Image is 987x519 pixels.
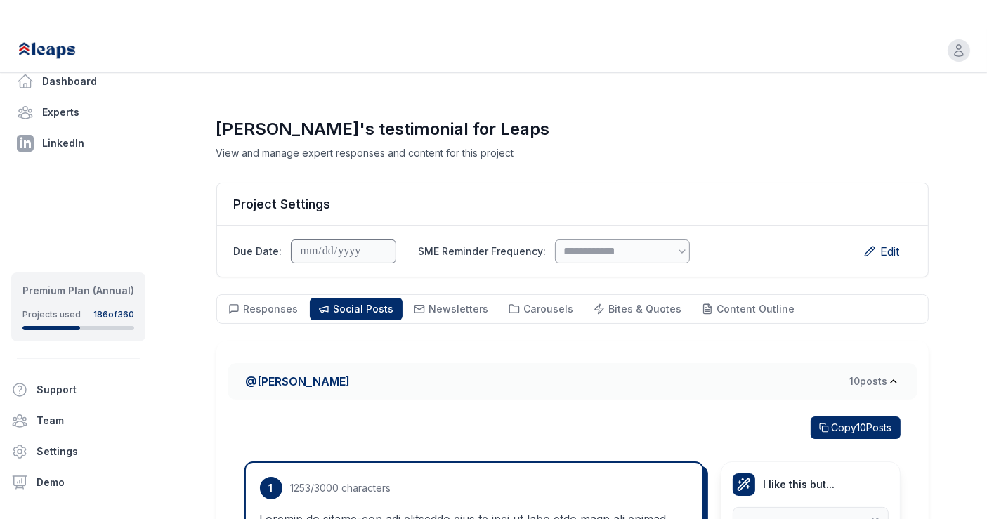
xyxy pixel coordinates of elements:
[6,376,140,404] button: Support
[334,303,394,315] span: Social Posts
[6,438,151,466] a: Settings
[234,195,911,214] h2: Project Settings
[310,298,403,320] button: Social Posts
[220,298,307,320] button: Responses
[6,407,151,435] a: Team
[717,303,795,315] span: Content Outline
[246,373,351,390] span: @ [PERSON_NAME]
[244,303,299,315] span: Responses
[22,284,134,298] div: Premium Plan (Annual)
[850,374,888,388] span: 10 post s
[216,146,929,160] p: View and manage expert responses and content for this project
[853,237,911,265] button: Edit
[500,298,582,320] button: Carousels
[6,468,151,497] a: Demo
[93,309,134,320] div: 186 of 360
[881,243,900,260] span: Edit
[291,481,391,495] div: 1253 /3000 characters
[216,118,929,140] h1: [PERSON_NAME]'s testimonial for Leaps
[811,416,901,439] button: Copy10Posts
[11,67,145,96] a: Dashboard
[11,129,145,157] a: LinkedIn
[17,35,107,66] img: Leaps
[585,298,691,320] button: Bites & Quotes
[733,473,889,496] h4: I like this but...
[234,244,282,258] label: Due Date:
[832,421,892,435] span: Copy 10 Posts
[609,303,682,315] span: Bites & Quotes
[405,298,497,320] button: Newsletters
[524,303,574,315] span: Carousels
[693,298,804,320] button: Content Outline
[228,363,917,400] button: @[PERSON_NAME]10posts
[260,477,282,499] span: 1
[429,303,489,315] span: Newsletters
[22,309,81,320] div: Projects used
[419,244,547,258] label: SME Reminder Frequency:
[11,98,145,126] a: Experts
